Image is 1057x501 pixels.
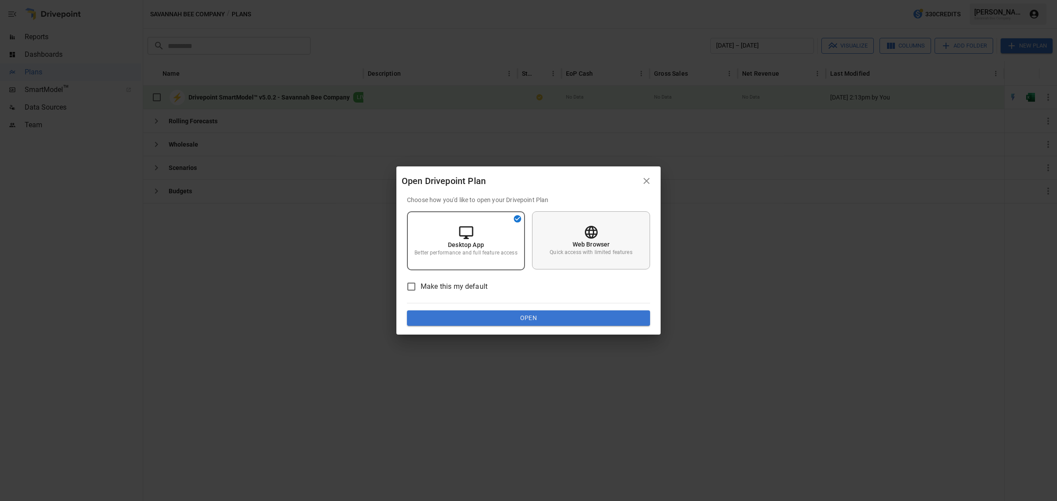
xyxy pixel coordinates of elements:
p: Quick access with limited features [550,249,632,256]
p: Desktop App [448,240,484,249]
div: Open Drivepoint Plan [402,174,638,188]
span: Make this my default [421,281,488,292]
p: Choose how you'd like to open your Drivepoint Plan [407,195,650,204]
button: Open [407,310,650,326]
p: Web Browser [573,240,610,249]
p: Better performance and full feature access [414,249,517,257]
